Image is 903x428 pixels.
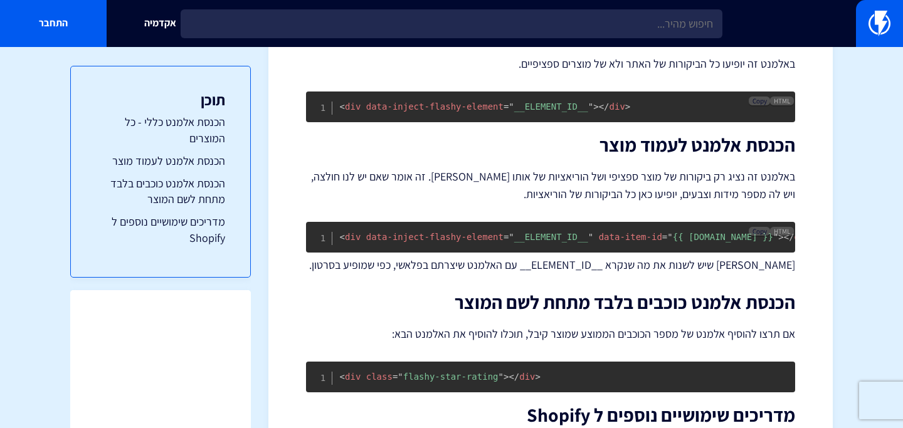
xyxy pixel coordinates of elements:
[340,372,361,382] span: div
[96,114,225,146] a: הכנסת אלמנט כללי - כל המוצרים
[749,97,770,105] button: Copy
[509,102,514,112] span: "
[340,372,345,382] span: <
[509,232,514,242] span: "
[509,372,535,382] span: div
[770,97,793,105] span: HTML
[599,102,610,112] span: </
[667,232,672,242] span: "
[306,55,795,73] p: באלמנט זה יופיעו כל הביקורות של האתר ולא של מוצרים ספציפיים.
[340,232,361,242] span: div
[752,227,767,236] span: Copy
[393,372,504,382] span: flashy-star-rating
[599,232,662,242] span: data-item-id
[96,153,225,169] a: הכנסת אלמנט לעמוד מוצר
[593,102,598,112] span: >
[340,102,345,112] span: <
[96,175,225,207] a: הכנסת אלמנט כוכבים בלבד מתחת לשם המוצר
[588,102,593,112] span: "
[504,102,509,112] span: =
[306,168,795,203] p: באלמנט זה נציג רק ביקורות של מוצר ספציפי ושל הוריאציות של אותו [PERSON_NAME]. זה אומר שאם יש לנו ...
[662,232,778,242] span: {{ [DOMAIN_NAME] }}
[770,227,793,236] span: HTML
[504,102,593,112] span: __ELEMENT_ID__
[366,232,504,242] span: data-inject-flashy-element
[366,372,393,382] span: class
[96,214,225,246] a: מדריכים שימושיים נוספים ל Shopify
[366,102,504,112] span: data-inject-flashy-element
[306,292,795,313] h2: הכנסת אלמנט כוכבים בלבד מתחת לשם המוצר
[625,102,630,112] span: >
[749,227,770,236] button: Copy
[784,232,810,242] span: div
[504,232,593,242] span: __ELEMENT_ID__
[96,91,225,108] h3: תוכן
[306,405,795,425] h2: מדריכים שימושיים נוספים ל Shopify
[499,372,504,382] span: "
[662,232,667,242] span: =
[398,372,403,382] span: "
[509,372,519,382] span: </
[599,102,625,112] span: div
[752,97,767,105] span: Copy
[773,232,778,242] span: "
[306,257,795,273] p: [PERSON_NAME] שיש לשנות את מה שנקרא __ELEMENT_ID__ עם האלמנט שיצרתם בפלאשי, כפי שמופיע בסרטון.
[504,372,509,382] span: >
[588,232,593,242] span: "
[340,232,345,242] span: <
[536,372,541,382] span: >
[181,9,722,38] input: חיפוש מהיר...
[393,372,398,382] span: =
[306,135,795,155] h2: הכנסת אלמנט לעמוד מוצר
[306,325,795,343] p: אם תרצו להוסיף אלמנט של מספר הכוכבים הממוצע שמוצר קיבל, תוכלו להוסיף את האלמנט הבא:
[778,232,783,242] span: >
[504,232,509,242] span: =
[784,232,795,242] span: </
[340,102,361,112] span: div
